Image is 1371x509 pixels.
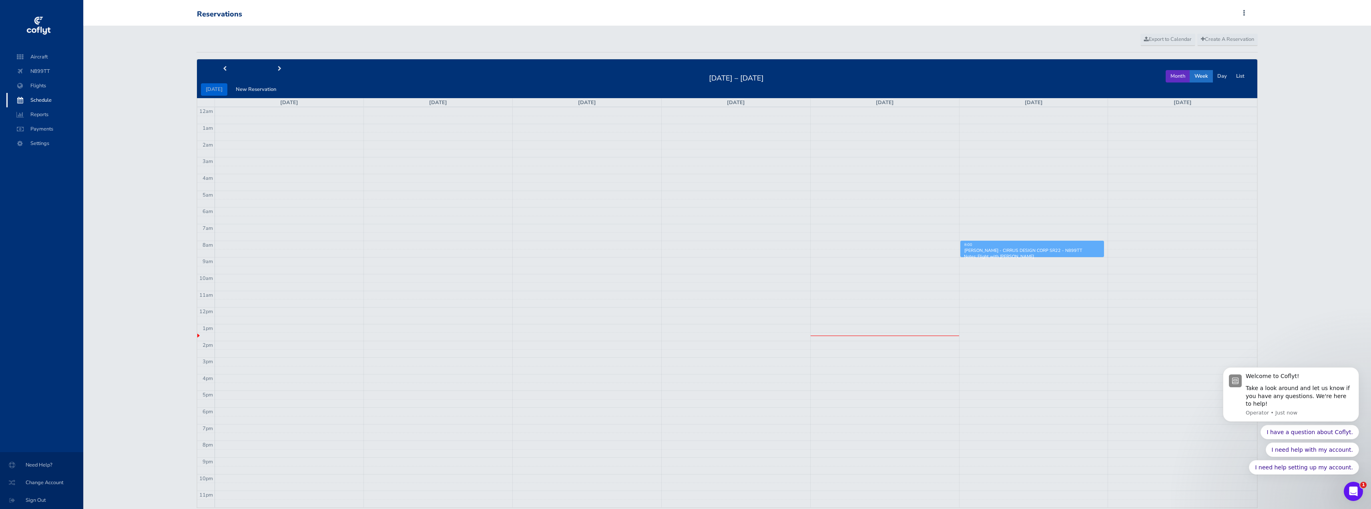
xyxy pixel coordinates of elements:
[10,493,74,507] span: Sign Out
[203,358,213,365] span: 3pm
[203,258,213,265] span: 9am
[10,458,74,472] span: Need Help?
[199,491,213,499] span: 11pm
[429,99,447,106] a: [DATE]
[14,78,75,93] span: Flights
[727,99,745,106] a: [DATE]
[203,191,213,199] span: 5am
[203,158,213,165] span: 3am
[197,63,252,75] button: prev
[25,14,52,38] img: coflyt logo
[199,275,213,282] span: 10am
[280,99,298,106] a: [DATE]
[231,83,281,96] button: New Reservation
[203,225,213,232] span: 7am
[578,99,596,106] a: [DATE]
[203,125,213,132] span: 1am
[876,99,894,106] a: [DATE]
[203,391,213,398] span: 5pm
[203,408,213,415] span: 6pm
[1166,70,1190,82] button: Month
[10,475,74,490] span: Change Account
[964,253,1101,260] p: Notes: Flight with [PERSON_NAME]
[14,50,75,64] span: Aircraft
[203,141,213,149] span: 2am
[203,458,213,465] span: 9pm
[203,325,213,332] span: 1pm
[14,93,75,107] span: Schedule
[1144,36,1192,43] span: Export to Calendar
[704,72,769,83] h2: [DATE] – [DATE]
[964,247,1101,253] div: [PERSON_NAME] - CIRRUS DESIGN CORP SR22 - N899TT
[203,425,213,432] span: 7pm
[201,83,227,96] button: [DATE]
[1197,34,1258,46] a: Create A Reservation
[14,136,75,151] span: Settings
[964,242,972,247] span: 8:00
[1174,99,1192,106] a: [DATE]
[199,475,213,482] span: 10pm
[203,241,213,249] span: 8am
[203,441,213,449] span: 8pm
[1190,70,1213,82] button: Week
[1211,314,1371,487] iframe: Intercom notifications message
[1025,99,1043,106] a: [DATE]
[203,375,213,382] span: 4pm
[1360,482,1367,488] span: 1
[1212,70,1232,82] button: Day
[1231,70,1249,82] button: List
[1344,482,1363,501] iframe: Intercom live chat
[199,308,213,315] span: 12pm
[1140,34,1195,46] a: Export to Calendar
[203,175,213,182] span: 4am
[252,63,307,75] button: next
[197,10,242,19] div: Reservations
[203,208,213,215] span: 6am
[14,107,75,122] span: Reports
[199,292,213,299] span: 11am
[199,108,213,115] span: 12am
[14,64,75,78] span: N899TT
[203,342,213,349] span: 2pm
[14,122,75,136] span: Payments
[1201,36,1254,43] span: Create A Reservation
